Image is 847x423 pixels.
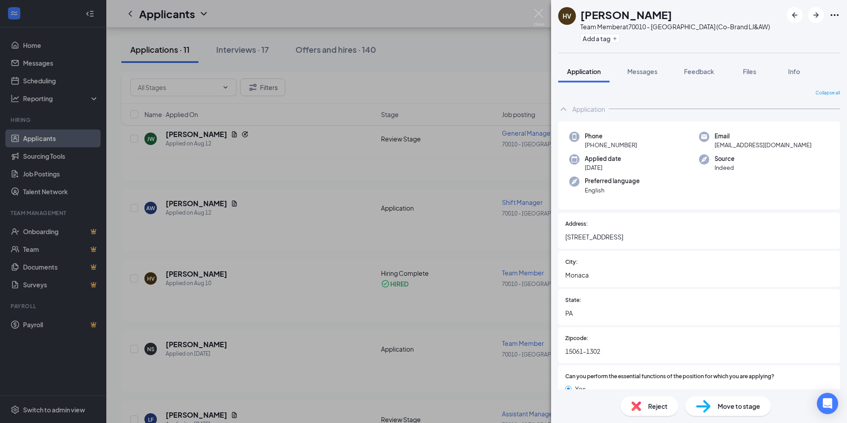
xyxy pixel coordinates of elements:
span: English [585,186,640,195]
span: [PHONE_NUMBER] [585,141,637,149]
div: Application [572,105,605,114]
span: Applied date [585,154,621,163]
span: Collapse all [816,90,840,97]
div: HV [563,12,571,20]
span: Address: [565,220,588,228]
span: [EMAIL_ADDRESS][DOMAIN_NAME] [715,141,812,149]
span: Source [715,154,734,163]
span: City: [565,258,578,266]
button: ArrowRight [808,7,824,23]
span: Preferred language [585,176,640,185]
svg: Plus [612,36,618,41]
div: Team Member at 70010 - [GEOGRAPHIC_DATA] (Co-Brand LJ&AW) [580,22,770,31]
span: Can you perform the essential functions of the position for which you are applying? [565,372,774,381]
svg: Ellipses [829,10,840,20]
svg: ArrowLeftNew [789,10,800,20]
span: Reject [648,401,668,411]
span: Zipcode: [565,334,588,343]
span: Messages [627,67,657,75]
span: Move to stage [718,401,760,411]
span: Monaca [565,270,833,280]
div: Open Intercom Messenger [817,393,838,414]
span: Yes [575,384,586,394]
button: ArrowLeftNew [787,7,803,23]
span: Application [567,67,601,75]
button: PlusAdd a tag [580,34,620,43]
span: Files [743,67,756,75]
span: [DATE] [585,163,621,172]
span: Info [788,67,800,75]
span: State: [565,296,581,305]
span: Phone [585,132,637,141]
span: Indeed [715,163,734,172]
h1: [PERSON_NAME] [580,7,672,22]
svg: ArrowRight [811,10,821,20]
span: Email [715,132,812,141]
span: Feedback [684,67,714,75]
span: [STREET_ADDRESS] [565,232,833,242]
span: 15061-1302 [565,346,833,356]
span: PA [565,308,833,318]
svg: ChevronUp [558,104,569,114]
